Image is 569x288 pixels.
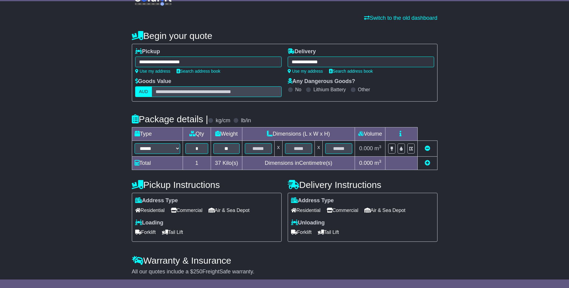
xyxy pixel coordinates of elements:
label: Any Dangerous Goods? [288,78,355,85]
label: Loading [135,220,163,226]
span: 250 [193,269,202,275]
span: Air & Sea Depot [364,206,406,215]
span: Tail Lift [318,227,339,237]
a: Add new item [425,160,430,166]
h4: Begin your quote [132,31,437,41]
h4: Package details | [132,114,208,124]
span: Commercial [327,206,358,215]
label: Delivery [288,48,316,55]
span: Forklift [291,227,312,237]
a: Switch to the old dashboard [364,15,437,21]
div: All our quotes include a $ FreightSafe warranty. [132,269,437,275]
a: Use my address [288,69,323,74]
label: Other [358,87,370,92]
td: Kilo(s) [211,157,242,170]
label: No [295,87,301,92]
td: Volume [355,127,385,141]
span: m [374,145,381,151]
sup: 3 [379,144,381,149]
a: Remove this item [425,145,430,151]
span: Residential [135,206,165,215]
span: Commercial [171,206,202,215]
td: Weight [211,127,242,141]
label: AUD [135,86,152,97]
span: Tail Lift [162,227,183,237]
td: Dimensions in Centimetre(s) [242,157,355,170]
a: Use my address [135,69,170,74]
span: 37 [215,160,221,166]
span: Air & Sea Depot [209,206,250,215]
td: Dimensions (L x W x H) [242,127,355,141]
label: Address Type [291,197,334,204]
span: Residential [291,206,321,215]
td: 1 [183,157,211,170]
label: kg/cm [216,117,230,124]
td: Qty [183,127,211,141]
h4: Warranty & Insurance [132,255,437,265]
sup: 3 [379,159,381,164]
span: 0.000 [359,145,373,151]
label: Pickup [135,48,160,55]
td: x [274,141,282,157]
a: Search address book [177,69,220,74]
h4: Delivery Instructions [288,180,437,190]
label: Lithium Battery [313,87,346,92]
span: Forklift [135,227,156,237]
a: Search address book [329,69,373,74]
label: Unloading [291,220,325,226]
span: 0.000 [359,160,373,166]
h4: Pickup Instructions [132,180,282,190]
label: lb/in [241,117,251,124]
td: Type [132,127,183,141]
label: Goods Value [135,78,171,85]
td: Total [132,157,183,170]
td: x [315,141,323,157]
span: m [374,160,381,166]
label: Address Type [135,197,178,204]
